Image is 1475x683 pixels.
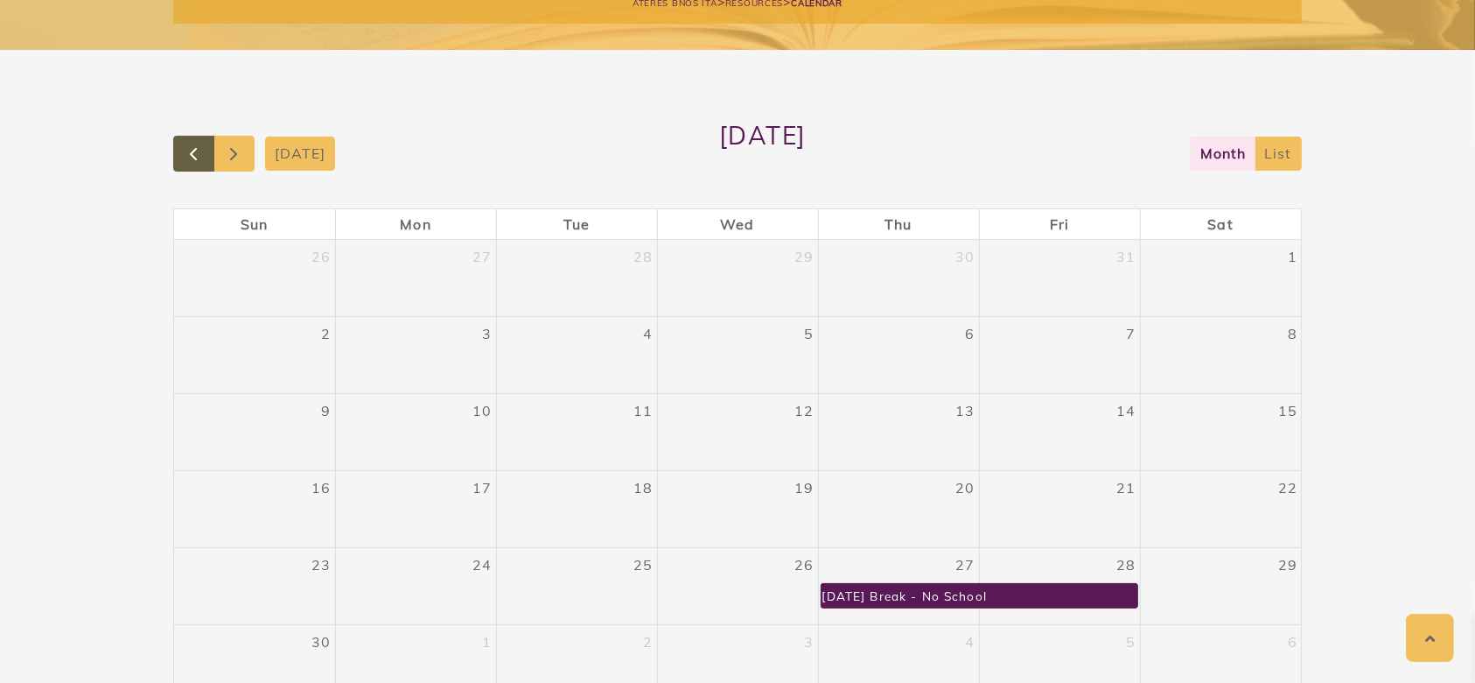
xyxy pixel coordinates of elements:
[640,317,656,350] a: November 4, 2025
[821,584,989,608] div: [DATE] Break - No School
[1140,316,1301,393] td: November 8, 2025
[979,316,1140,393] td: November 7, 2025
[818,393,979,470] td: November 13, 2025
[630,548,656,581] a: November 25, 2025
[496,547,657,624] td: November 25, 2025
[1140,470,1301,547] td: November 22, 2025
[818,547,979,624] td: November 27, 2025
[961,625,978,658] a: December 4, 2025
[818,240,979,317] td: October 30, 2025
[717,209,758,239] a: Wednesday
[335,393,496,470] td: November 10, 2025
[1255,137,1302,171] button: list
[1113,471,1139,504] a: November 21, 2025
[174,547,335,624] td: November 23, 2025
[1275,394,1301,427] a: November 15, 2025
[719,120,806,187] h2: [DATE]
[496,240,657,317] td: October 28, 2025
[791,548,817,581] a: November 26, 2025
[1205,209,1237,239] a: Saturday
[1190,137,1255,171] button: month
[791,394,817,427] a: November 12, 2025
[657,240,818,317] td: October 29, 2025
[174,470,335,547] td: November 16, 2025
[469,240,495,273] a: October 27, 2025
[1140,547,1301,624] td: November 29, 2025
[979,547,1140,624] td: November 28, 2025
[1122,317,1139,350] a: November 7, 2025
[818,316,979,393] td: November 6, 2025
[657,393,818,470] td: November 12, 2025
[308,240,334,273] a: October 26, 2025
[630,471,656,504] a: November 18, 2025
[800,317,817,350] a: November 5, 2025
[560,209,593,239] a: Tuesday
[479,625,495,658] a: December 1, 2025
[213,136,255,172] button: Next month
[800,625,817,658] a: December 3, 2025
[1275,471,1301,504] a: November 22, 2025
[308,625,334,658] a: November 30, 2025
[1122,625,1139,658] a: December 5, 2025
[173,136,214,172] button: Previous month
[1113,394,1139,427] a: November 14, 2025
[630,394,656,427] a: November 11, 2025
[396,209,434,239] a: Monday
[979,470,1140,547] td: November 21, 2025
[469,394,495,427] a: November 10, 2025
[630,240,656,273] a: October 28, 2025
[174,393,335,470] td: November 9, 2025
[469,548,495,581] a: November 24, 2025
[1284,240,1301,273] a: November 1, 2025
[335,240,496,317] td: October 27, 2025
[308,548,334,581] a: November 23, 2025
[791,471,817,504] a: November 19, 2025
[791,240,817,273] a: October 29, 2025
[479,317,495,350] a: November 3, 2025
[979,393,1140,470] td: November 14, 2025
[1284,317,1301,350] a: November 8, 2025
[818,470,979,547] td: November 20, 2025
[657,316,818,393] td: November 5, 2025
[174,316,335,393] td: November 2, 2025
[265,137,336,171] button: [DATE]
[952,471,978,504] a: November 20, 2025
[496,393,657,470] td: November 11, 2025
[496,316,657,393] td: November 4, 2025
[308,471,334,504] a: November 16, 2025
[174,240,335,317] td: October 26, 2025
[335,316,496,393] td: November 3, 2025
[952,240,978,273] a: October 30, 2025
[1046,209,1073,239] a: Friday
[657,547,818,624] td: November 26, 2025
[318,317,334,350] a: November 2, 2025
[821,583,1138,609] a: [DATE] Break - No School
[979,240,1140,317] td: October 31, 2025
[496,470,657,547] td: November 18, 2025
[881,209,915,239] a: Thursday
[961,317,978,350] a: November 6, 2025
[1113,240,1139,273] a: October 31, 2025
[640,625,656,658] a: December 2, 2025
[318,394,334,427] a: November 9, 2025
[237,209,271,239] a: Sunday
[1284,625,1301,658] a: December 6, 2025
[335,470,496,547] td: November 17, 2025
[1140,393,1301,470] td: November 15, 2025
[1140,240,1301,317] td: November 1, 2025
[1113,548,1139,581] a: November 28, 2025
[952,548,978,581] a: November 27, 2025
[469,471,495,504] a: November 17, 2025
[335,547,496,624] td: November 24, 2025
[657,470,818,547] td: November 19, 2025
[1275,548,1301,581] a: November 29, 2025
[952,394,978,427] a: November 13, 2025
